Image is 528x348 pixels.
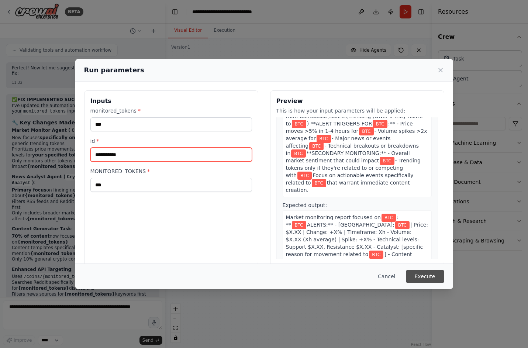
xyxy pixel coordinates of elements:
[276,107,438,114] p: This is how your input parameters will be applied:
[406,270,444,283] button: Execute
[90,137,252,145] label: id
[292,120,306,128] span: Variable: monitored_tokens
[286,150,410,163] span: **SECONDARY MONITORING:** - Overall market sentiment that could impact
[369,251,383,259] span: Variable: monitored_tokens
[276,97,438,106] h3: Preview
[382,214,396,222] span: Variable: monitored_tokens
[297,172,312,180] span: Variable: monitored_tokens
[286,251,412,272] span: ] - Content opportunity: [price alert/technical analysis/news reaction] **MARKET CONTEXT FOR
[286,143,419,156] span: - Technical breakouts or breakdowns in
[312,179,326,187] span: Variable: monitored_tokens
[359,127,373,135] span: Variable: monitored_tokens
[286,180,410,193] span: that warrant immediate content creation.
[307,121,372,127] span: ) **ALERT TRIGGERS FOR
[292,221,306,229] span: Variable: MONITORED_TOKENS
[291,149,306,158] span: Variable: monitored_tokens
[309,142,324,150] span: Variable: monitored_tokens
[317,135,331,143] span: Variable: monitored_tokens
[286,214,381,220] span: Market monitoring report focused on
[286,222,428,257] span: | Price: $X.XX | Change: +X% | Timeframe: Xh - Volume: $X.XX (Xh average) | Spike: +X% - Technica...
[286,158,421,178] span: - Trending tokens only if they're related to or competing with
[307,222,394,228] span: ALERTS:** - [GEOGRAPHIC_DATA]:
[283,202,327,208] span: Expected output:
[84,65,144,75] h2: Run parameters
[90,107,252,114] label: monitored_tokens
[286,135,391,149] span: - Major news or events affecting
[90,97,252,106] h3: Inputs
[90,168,252,175] label: MONITORED_TOKENS
[286,172,414,186] span: Focus on actionable events specifically related to
[380,157,394,165] span: Variable: monitored_tokens
[395,221,410,229] span: Variable: monitored_tokens
[373,120,387,128] span: Variable: monitored_tokens
[372,270,401,283] button: Cancel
